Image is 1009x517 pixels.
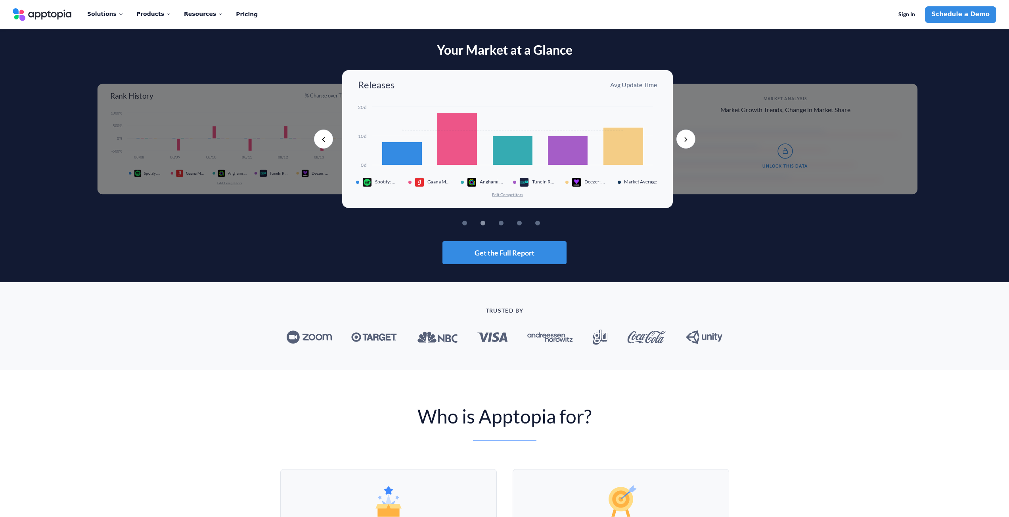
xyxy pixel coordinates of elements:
text: 08/11 [241,155,253,159]
img: app icon [467,177,477,187]
div: app [415,177,427,187]
img: Coca-Cola_logo.svg [627,331,666,343]
p: TRUSTED BY [219,307,790,314]
span: Anghami: Play Music & Podcasts [480,179,504,185]
text: 500% [112,124,122,128]
span: Sign In [898,11,915,18]
img: Unity_Technologies_logo.svg [686,330,722,344]
span: Deezer: Music Player, Podcast [584,179,608,185]
text: 10d [358,133,366,139]
img: app icon [362,177,372,187]
a: Sign In [892,6,922,23]
text: 08/10 [205,155,216,159]
img: app icon [572,177,581,187]
img: Products%20Image_Ad.svg [605,485,637,517]
img: app icon [415,177,424,187]
div: app [260,170,270,177]
button: Previous [314,130,333,149]
span: Spotify: Music and Podcasts [375,179,399,185]
img: app icon [134,170,142,177]
text: 0d [361,162,366,168]
text: -500% [111,149,122,153]
span: TuneIn Radio: Music & Sports [532,179,556,185]
span: Deezer: Music Player, Podcast [312,171,331,176]
div: app [301,170,312,177]
img: app icon [301,170,309,177]
div: app [519,177,532,187]
img: Target_logo.svg [351,332,397,342]
img: Visa_Inc._logo.svg [477,332,508,342]
div: Solutions [87,6,124,22]
button: Get the Full Report [442,241,567,264]
span: Spotify: Music and Podcasts [144,171,163,176]
img: Glu_Mobile_logo.svg [593,330,607,345]
div: Resources [184,6,223,22]
button: Next [676,130,695,149]
text: 08/09 [170,155,181,159]
button: Edit Competitors [492,192,523,197]
h3: Rank History [110,92,153,100]
button: 4 [529,221,534,225]
p: Who is Apptopia for? [219,405,790,428]
p: Avg Update Time [610,80,657,89]
button: 5 [547,221,552,225]
div: app [176,170,186,177]
button: 3 [511,221,515,225]
p: % Change over Time [305,92,349,99]
span: Get the Full Report [475,249,534,256]
text: 08/12 [278,155,289,159]
h3: Market Analysis [764,97,807,101]
a: Pricing [236,6,258,23]
img: Products%20Image_Ad.svg [373,485,404,517]
img: app icon [176,170,183,177]
button: Edit Competitors [217,181,242,185]
text: 08/08 [134,155,145,159]
div: app [218,170,228,177]
text: 20d [358,104,366,110]
button: 2 [492,221,497,225]
span: Unlock This Data [762,164,808,168]
img: app icon [260,170,267,177]
img: app icon [218,170,225,177]
text: 1000% [109,111,122,116]
div: app [362,177,375,187]
span: Gaana Music - Songs & Podcasts [186,171,205,176]
div: app [467,177,480,187]
div: app [572,177,584,187]
span: Gaana Music - Songs & Podcasts [427,179,451,185]
span: Anghami: Play Music & Podcasts [228,171,247,176]
a: Schedule a Demo [925,6,996,23]
img: Zoom_logo.svg [287,330,332,344]
img: NBC_logo.svg [417,331,458,343]
img: Andreessen_Horowitz_new_logo.svg [527,332,573,342]
div: app [134,170,144,177]
h3: Releases [358,80,394,90]
div: Products [136,6,171,22]
span: Market Average [624,179,659,185]
span: TuneIn Radio: Music & Sports [270,171,289,176]
text: 0% [117,136,122,141]
p: Market Growth Trends, Change in Market Share [720,106,850,113]
button: 1 [474,221,479,225]
text: 08/13 [313,155,324,159]
img: app icon [519,177,529,187]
